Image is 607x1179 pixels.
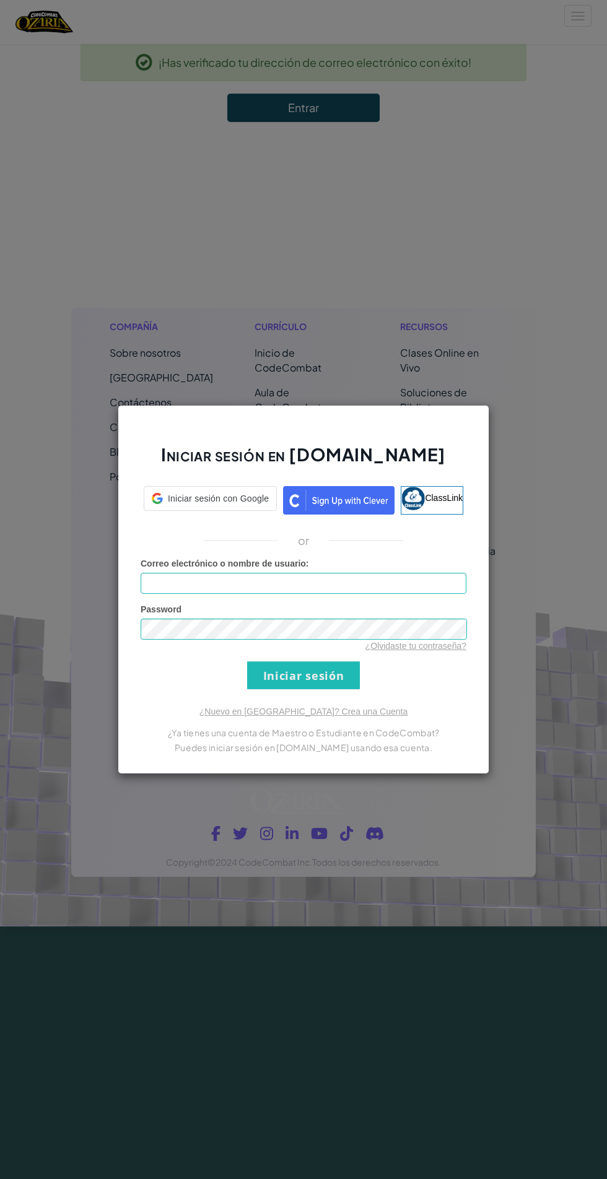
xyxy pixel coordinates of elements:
h2: Iniciar sesión en [DOMAIN_NAME] [141,443,466,479]
span: ClassLink [425,493,463,503]
input: Iniciar sesión [247,661,360,689]
img: clever_sso_button@2x.png [283,486,395,515]
img: classlink-logo-small.png [401,487,425,510]
a: Iniciar sesión con Google [144,486,277,515]
p: ¿Ya tienes una cuenta de Maestro o Estudiante en CodeCombat? [141,725,466,740]
div: Iniciar sesión con Google [144,486,277,511]
a: ¿Olvidaste tu contraseña? [365,641,466,651]
p: Puedes iniciar sesión en [DOMAIN_NAME] usando esa cuenta. [141,740,466,755]
span: Correo electrónico o nombre de usuario [141,559,306,568]
span: Password [141,604,181,614]
p: or [298,533,310,548]
a: ¿Nuevo en [GEOGRAPHIC_DATA]? Crea una Cuenta [199,707,408,716]
label: : [141,557,309,570]
span: Iniciar sesión con Google [168,492,269,505]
